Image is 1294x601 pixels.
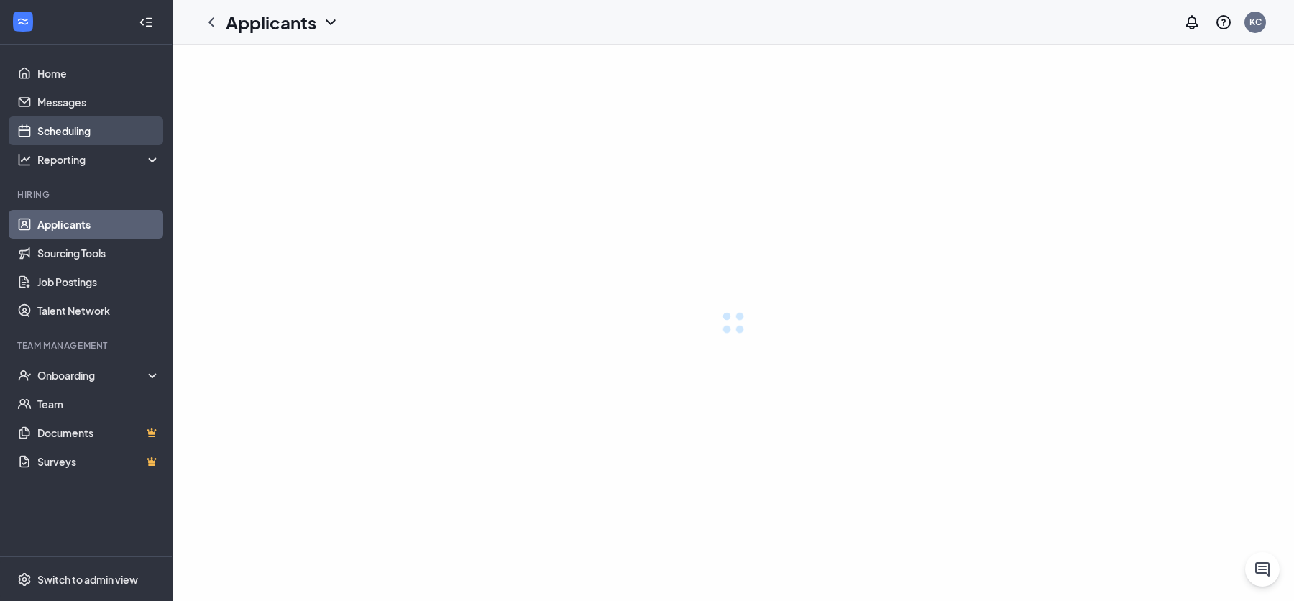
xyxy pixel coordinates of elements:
[37,368,148,382] div: Onboarding
[1183,14,1201,31] svg: Notifications
[139,15,153,29] svg: Collapse
[37,59,160,88] a: Home
[1215,14,1232,31] svg: QuestionInfo
[37,88,160,116] a: Messages
[17,572,32,587] svg: Settings
[37,116,160,145] a: Scheduling
[37,418,160,447] a: DocumentsCrown
[16,14,30,29] svg: WorkstreamLogo
[17,188,157,201] div: Hiring
[17,339,157,352] div: Team Management
[203,14,220,31] svg: ChevronLeft
[322,14,339,31] svg: ChevronDown
[17,368,32,382] svg: UserCheck
[1249,16,1262,28] div: KC
[17,152,32,167] svg: Analysis
[37,447,160,476] a: SurveysCrown
[37,210,160,239] a: Applicants
[1254,561,1271,578] svg: ChatActive
[37,267,160,296] a: Job Postings
[37,390,160,418] a: Team
[37,572,138,587] div: Switch to admin view
[37,152,161,167] div: Reporting
[1245,552,1280,587] button: ChatActive
[37,296,160,325] a: Talent Network
[37,239,160,267] a: Sourcing Tools
[226,10,316,35] h1: Applicants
